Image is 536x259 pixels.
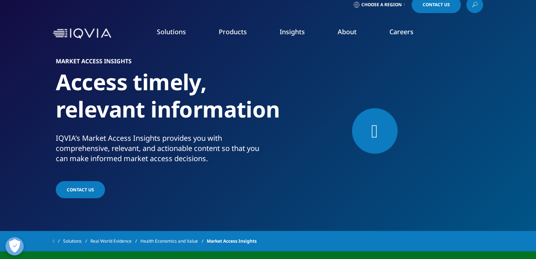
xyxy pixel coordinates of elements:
button: Open Preferences [5,237,24,255]
nav: Primary [114,16,483,51]
a: Health Economics and Value [140,235,207,248]
p: IQVIA’s Market Access Insights provides you with comprehensive, relevant, and actionable content ... [56,133,265,168]
a: About [338,27,357,36]
h1: Access timely, relevant information [56,68,265,133]
a: Careers [389,27,413,36]
h6: Market Access Insights [56,58,265,68]
span: Choose a Region [361,2,402,8]
img: 2695_big-data-binary-code-concept-interconnected-blocks-of-data.jpg [286,58,481,204]
a: Real World Evidence [90,235,140,248]
span: Market Access Insights [207,235,257,248]
img: IQVIA Healthcare Information Technology and Pharma Clinical Research Company [53,28,111,39]
a: Solutions [63,235,90,248]
a: Products [219,27,247,36]
a: Insights [280,27,305,36]
span: Contact Us [423,3,450,7]
span: CONTACT US [67,187,94,193]
a: Solutions [157,27,186,36]
a: CONTACT US [56,181,105,198]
